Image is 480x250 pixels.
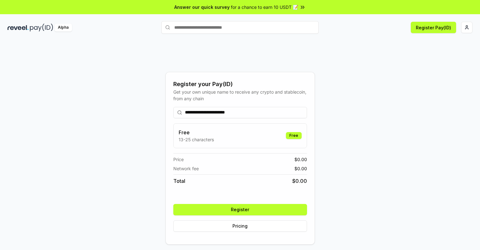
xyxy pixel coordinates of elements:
[173,204,307,215] button: Register
[8,24,29,32] img: reveel_dark
[54,24,72,32] div: Alpha
[174,4,230,10] span: Answer our quick survey
[30,24,53,32] img: pay_id
[292,177,307,185] span: $ 0.00
[179,136,214,143] p: 13-25 characters
[411,22,456,33] button: Register Pay(ID)
[294,165,307,172] span: $ 0.00
[294,156,307,163] span: $ 0.00
[179,129,214,136] h3: Free
[173,220,307,232] button: Pricing
[231,4,298,10] span: for a chance to earn 10 USDT 📝
[173,156,184,163] span: Price
[173,80,307,89] div: Register your Pay(ID)
[173,89,307,102] div: Get your own unique name to receive any crypto and stablecoin, from any chain
[173,165,199,172] span: Network fee
[286,132,302,139] div: Free
[173,177,185,185] span: Total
